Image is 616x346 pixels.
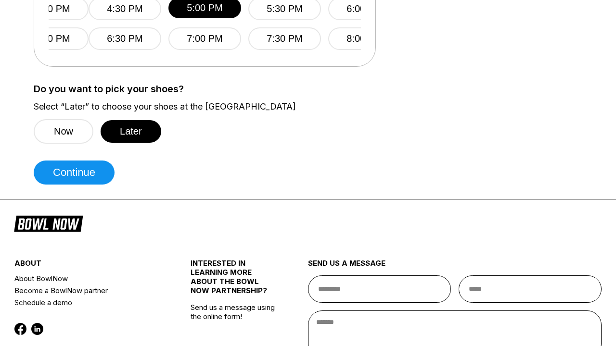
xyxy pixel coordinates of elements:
button: Now [34,119,93,144]
a: Become a BowlNow partner [14,284,161,297]
a: Schedule a demo [14,297,161,309]
div: send us a message [308,259,602,275]
button: 7:30 PM [248,27,321,50]
button: 7:00 PM [168,27,241,50]
button: 4:00 PM [16,27,89,50]
button: 6:30 PM [89,27,161,50]
label: Select “Later” to choose your shoes at the [GEOGRAPHIC_DATA] [34,101,389,112]
button: Continue [34,161,115,185]
button: Later [101,120,161,143]
button: 8:00 PM [328,27,401,50]
div: about [14,259,161,272]
label: Do you want to pick your shoes? [34,84,389,94]
a: About BowlNow [14,272,161,284]
div: INTERESTED IN LEARNING MORE ABOUT THE BOWL NOW PARTNERSHIP? [191,259,279,303]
